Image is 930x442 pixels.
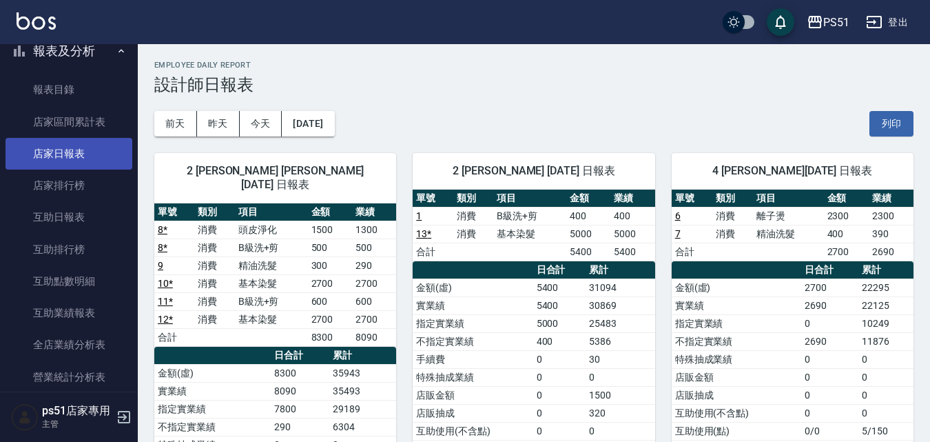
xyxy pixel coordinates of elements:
[858,422,913,440] td: 5/150
[453,225,493,243] td: 消費
[586,368,654,386] td: 0
[672,386,801,404] td: 店販抽成
[413,314,533,332] td: 指定實業績
[672,279,801,297] td: 金額(虛)
[413,190,654,261] table: a dense table
[308,239,352,257] td: 500
[610,243,654,261] td: 5400
[824,243,869,261] td: 2700
[6,329,132,361] a: 全店業績分析表
[586,350,654,368] td: 30
[154,61,913,70] h2: Employee Daily Report
[586,314,654,332] td: 25483
[672,350,801,368] td: 特殊抽成業績
[533,350,586,368] td: 0
[801,314,858,332] td: 0
[675,228,681,239] a: 7
[413,279,533,297] td: 金額(虛)
[158,260,163,271] a: 9
[352,292,396,310] td: 600
[533,368,586,386] td: 0
[493,225,566,243] td: 基本染髮
[42,418,112,430] p: 主管
[235,310,308,328] td: 基本染髮
[586,261,654,279] th: 累計
[586,297,654,314] td: 30869
[533,297,586,314] td: 5400
[308,328,352,346] td: 8300
[860,10,913,35] button: 登出
[824,190,869,208] th: 金額
[308,274,352,292] td: 2700
[801,350,858,368] td: 0
[801,404,858,422] td: 0
[352,328,396,346] td: 8090
[194,257,234,274] td: 消費
[329,418,396,436] td: 6304
[329,382,396,400] td: 35493
[6,265,132,297] a: 互助點數明細
[672,422,801,440] td: 互助使用(點)
[672,314,801,332] td: 指定實業績
[566,225,610,243] td: 5000
[352,221,396,239] td: 1300
[586,279,654,297] td: 31094
[858,404,913,422] td: 0
[352,257,396,274] td: 290
[712,225,753,243] td: 消費
[533,261,586,279] th: 日合計
[17,12,56,30] img: Logo
[801,422,858,440] td: 0/0
[271,400,330,418] td: 7800
[824,207,869,225] td: 2300
[271,364,330,382] td: 8300
[352,239,396,257] td: 500
[712,190,753,208] th: 類別
[533,422,586,440] td: 0
[154,400,271,418] td: 指定實業績
[194,203,234,221] th: 類別
[352,274,396,292] td: 2700
[154,203,396,347] table: a dense table
[586,332,654,350] td: 5386
[413,190,453,208] th: 單號
[801,279,858,297] td: 2700
[194,221,234,239] td: 消費
[6,201,132,233] a: 互助日報表
[869,111,913,137] button: 列印
[858,368,913,386] td: 0
[672,243,712,261] td: 合計
[413,350,533,368] td: 手續費
[858,350,913,368] td: 0
[197,111,240,137] button: 昨天
[586,404,654,422] td: 320
[675,210,681,221] a: 6
[858,332,913,350] td: 11876
[566,190,610,208] th: 金額
[154,418,271,436] td: 不指定實業績
[194,239,234,257] td: 消費
[308,257,352,274] td: 300
[610,225,654,243] td: 5000
[672,297,801,314] td: 實業績
[6,170,132,201] a: 店家排行榜
[271,347,330,365] th: 日合計
[235,274,308,292] td: 基本染髮
[235,239,308,257] td: B級洗+剪
[869,225,913,243] td: 390
[271,382,330,400] td: 8090
[42,404,112,418] h5: ps51店家專用
[610,207,654,225] td: 400
[235,292,308,310] td: B級洗+剪
[271,418,330,436] td: 290
[533,386,586,404] td: 0
[672,332,801,350] td: 不指定實業績
[154,75,913,94] h3: 設計師日報表
[610,190,654,208] th: 業績
[6,74,132,106] a: 報表目錄
[6,361,132,393] a: 營業統計分析表
[413,422,533,440] td: 互助使用(不含點)
[308,221,352,239] td: 1500
[6,138,132,170] a: 店家日報表
[858,314,913,332] td: 10249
